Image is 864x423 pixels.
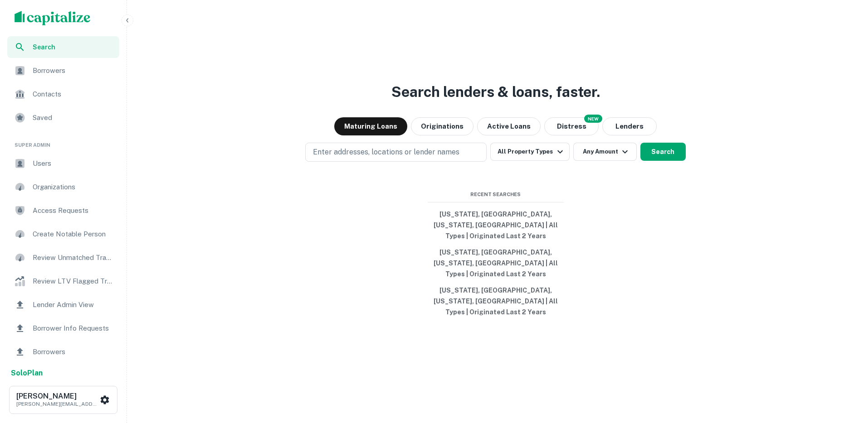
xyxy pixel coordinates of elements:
span: Borrowers [33,65,114,76]
a: Search [7,36,119,58]
span: Recent Searches [428,191,564,198]
a: Review LTV Flagged Transactions [7,270,119,292]
a: Access Requests [7,200,119,221]
h6: [PERSON_NAME] [16,393,98,400]
button: Active Loans [477,117,541,135]
span: Lender Admin View [33,299,114,310]
button: [PERSON_NAME][PERSON_NAME][EMAIL_ADDRESS][DOMAIN_NAME] [9,386,117,414]
a: SoloPlan [11,368,43,379]
button: All Property Types [490,143,569,161]
img: capitalize-logo.png [15,11,91,25]
span: Organizations [33,182,114,192]
span: Users [33,158,114,169]
button: [US_STATE], [GEOGRAPHIC_DATA], [US_STATE], [GEOGRAPHIC_DATA] | All Types | Originated Last 2 Years [428,206,564,244]
span: Borrower Info Requests [33,323,114,334]
span: Search [33,42,114,52]
h3: Search lenders & loans, faster. [391,81,600,103]
iframe: Chat Widget [819,351,864,394]
span: Contacts [33,89,114,100]
a: Borrower Info Requests [7,317,119,339]
a: Organizations [7,176,119,198]
li: Super Admin [7,130,119,153]
p: [PERSON_NAME][EMAIL_ADDRESS][DOMAIN_NAME] [16,400,98,408]
a: Borrowers [7,341,119,363]
a: Review Unmatched Transactions [7,247,119,269]
span: Review Unmatched Transactions [33,252,114,263]
button: Maturing Loans [334,117,407,135]
button: Lenders [602,117,657,135]
span: Saved [33,112,114,123]
div: NEW [584,115,602,123]
span: Borrowers [33,346,114,357]
button: Any Amount [573,143,637,161]
button: [US_STATE], [GEOGRAPHIC_DATA], [US_STATE], [GEOGRAPHIC_DATA] | All Types | Originated Last 2 Years [428,244,564,282]
button: Search distressed loans with lien and other non-mortgage details. [544,117,599,135]
a: Lender Admin View [7,294,119,316]
a: Users [7,153,119,174]
a: Contacts [7,83,119,105]
button: Originations [411,117,473,135]
button: Enter addresses, locations or lender names [305,143,487,162]
button: Search [640,143,686,161]
a: Borrowers [7,60,119,82]
button: [US_STATE], [GEOGRAPHIC_DATA], [US_STATE], [GEOGRAPHIC_DATA] | All Types | Originated Last 2 Years [428,282,564,320]
span: Access Requests [33,205,114,216]
span: Review LTV Flagged Transactions [33,276,114,287]
a: Create Notable Person [7,223,119,245]
strong: Solo Plan [11,369,43,377]
p: Enter addresses, locations or lender names [313,147,459,158]
span: Create Notable Person [33,229,114,240]
a: Saved [7,107,119,129]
